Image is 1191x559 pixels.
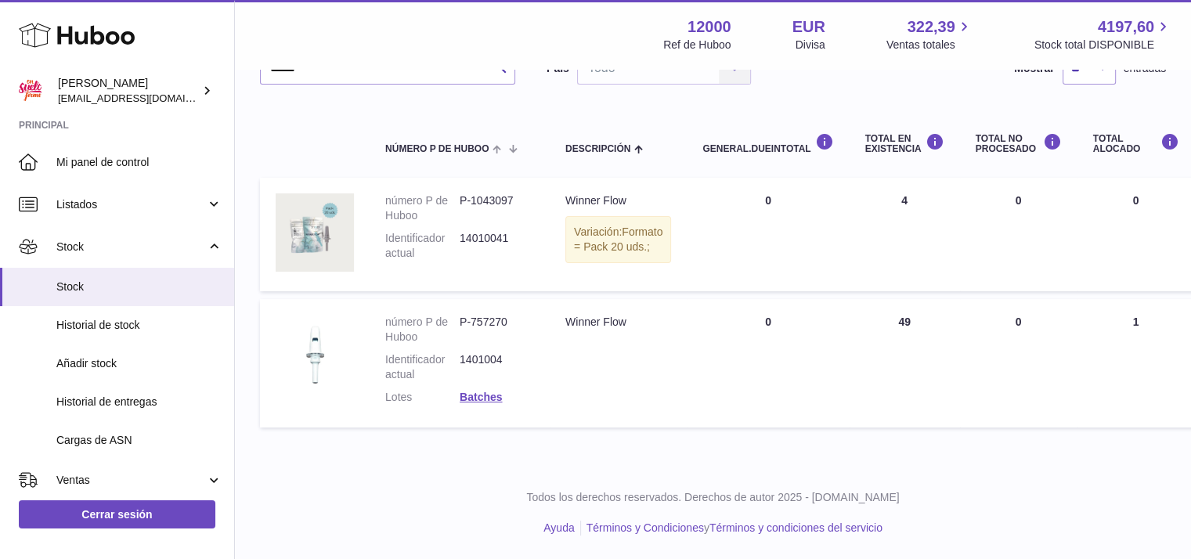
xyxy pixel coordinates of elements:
span: Historial de stock [56,318,222,333]
div: [PERSON_NAME] [58,76,199,106]
td: 49 [850,299,960,427]
span: Mi panel de control [56,155,222,170]
td: 4 [850,178,960,291]
strong: 12000 [688,16,731,38]
div: Total NO PROCESADO [976,133,1062,154]
span: Historial de entregas [56,395,222,409]
a: Cerrar sesión [19,500,215,528]
div: general.dueInTotal [702,133,833,154]
span: Stock total DISPONIBLE [1034,38,1172,52]
a: Ayuda [543,521,574,534]
a: Términos y Condiciones [586,521,704,534]
td: 0 [687,299,849,427]
img: product image [276,315,354,393]
span: Listados [56,197,206,212]
div: Total ALOCADO [1093,133,1179,154]
span: Descripción [565,144,630,154]
span: Stock [56,240,206,254]
img: product image [276,193,354,272]
td: 0 [960,299,1077,427]
span: [EMAIL_ADDRESS][DOMAIN_NAME] [58,92,230,104]
dd: 14010041 [460,231,534,261]
a: 322,39 Ventas totales [886,16,973,52]
span: Formato = Pack 20 uds.; [574,225,662,253]
div: Winner Flow [565,193,671,208]
a: 4197,60 Stock total DISPONIBLE [1034,16,1172,52]
span: Añadir stock [56,356,222,371]
span: 4197,60 [1098,16,1154,38]
span: 322,39 [908,16,955,38]
a: Términos y condiciones del servicio [709,521,882,534]
div: Ref de Huboo [663,38,731,52]
div: Variación: [565,216,671,263]
dd: 1401004 [460,352,534,382]
span: número P de Huboo [385,144,489,154]
td: 0 [960,178,1077,291]
dt: número P de Huboo [385,315,460,344]
div: Divisa [796,38,825,52]
span: Ventas totales [886,38,973,52]
dd: P-757270 [460,315,534,344]
dt: Identificador actual [385,231,460,261]
strong: EUR [792,16,825,38]
dt: Identificador actual [385,352,460,382]
span: Ventas [56,473,206,488]
div: Winner Flow [565,315,671,330]
td: 0 [687,178,849,291]
img: mar@ensuelofirme.com [19,79,42,103]
dt: Lotes [385,390,460,405]
dt: número P de Huboo [385,193,460,223]
li: y [581,521,882,536]
span: Stock [56,279,222,294]
div: Total en EXISTENCIA [865,133,944,154]
a: Batches [460,391,502,403]
dd: P-1043097 [460,193,534,223]
span: Cargas de ASN [56,433,222,448]
p: Todos los derechos reservados. Derechos de autor 2025 - [DOMAIN_NAME] [247,490,1178,505]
